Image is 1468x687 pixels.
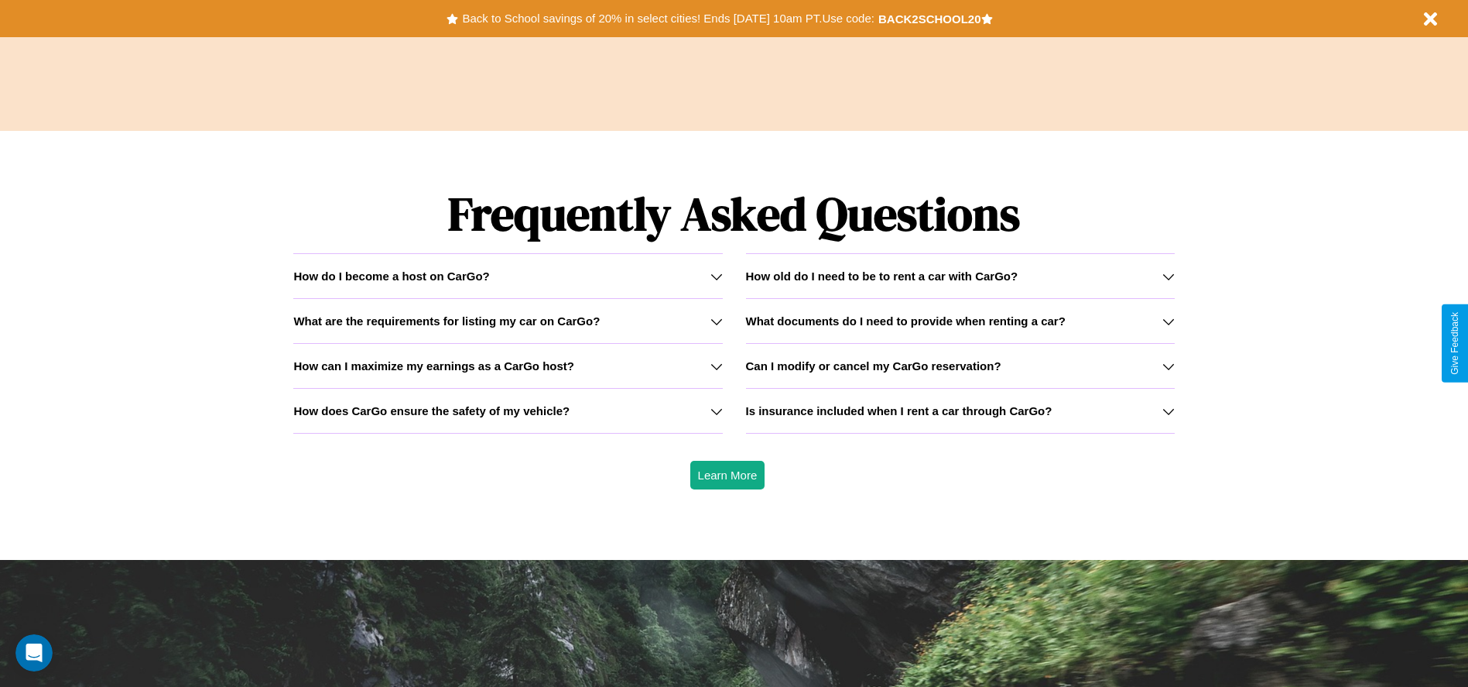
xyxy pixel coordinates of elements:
[746,359,1001,373] h3: Can I modify or cancel my CarGo reservation?
[293,314,600,328] h3: What are the requirements for listing my car on CarGo?
[293,174,1174,253] h1: Frequently Asked Questions
[878,12,981,26] b: BACK2SCHOOL20
[746,404,1052,417] h3: Is insurance included when I rent a car through CarGo?
[1449,312,1460,375] div: Give Feedback
[15,634,53,672] iframe: Intercom live chat
[746,270,1018,283] h3: How old do I need to be to rent a car with CarGo?
[458,8,878,29] button: Back to School savings of 20% in select cities! Ends [DATE] 10am PT.Use code:
[746,314,1066,328] h3: What documents do I need to provide when renting a car?
[293,359,574,373] h3: How can I maximize my earnings as a CarGo host?
[690,461,765,489] button: Learn More
[293,270,489,283] h3: How do I become a host on CarGo?
[293,404,570,417] h3: How does CarGo ensure the safety of my vehicle?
